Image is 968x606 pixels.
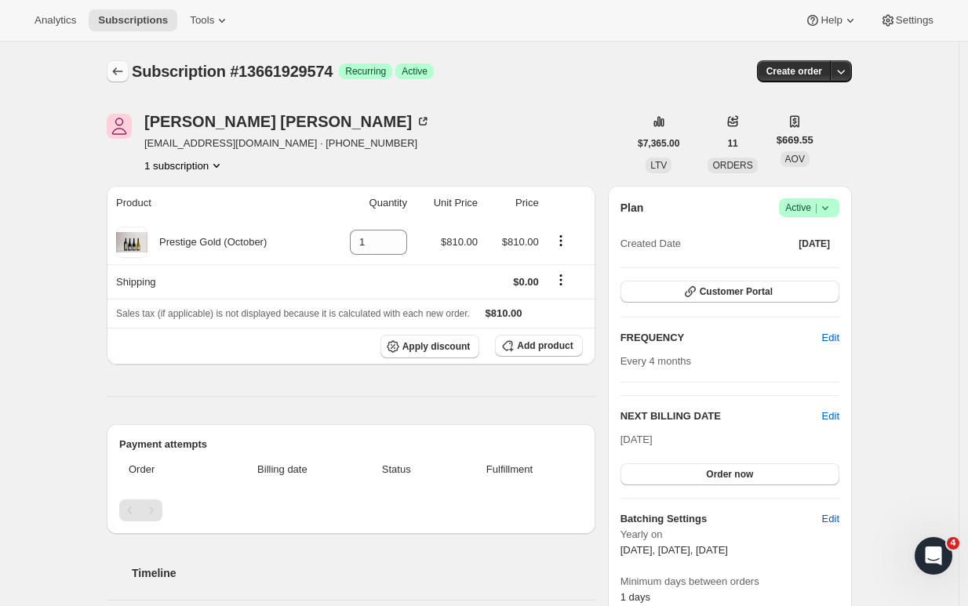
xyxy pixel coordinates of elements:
[25,9,86,31] button: Analytics
[813,325,849,350] button: Edit
[132,63,333,80] span: Subscription #13661929574
[412,186,482,220] th: Unit Price
[35,14,76,27] span: Analytics
[700,285,773,298] span: Customer Portal
[620,574,839,590] span: Minimum days between orders
[706,468,753,481] span: Order now
[345,65,386,78] span: Recurring
[107,114,132,139] span: Jagrut Lallu
[947,537,959,550] span: 4
[446,462,573,477] span: Fulfillment
[402,65,428,78] span: Active
[119,437,583,452] h2: Payment attempts
[107,186,324,220] th: Product
[785,200,833,216] span: Active
[789,233,839,255] button: [DATE]
[441,236,478,248] span: $810.00
[628,132,689,154] button: $7,365.00
[119,452,213,487] th: Order
[119,499,583,521] nav: Pagination
[896,14,933,27] span: Settings
[712,160,752,171] span: ORDERS
[620,434,653,445] span: [DATE]
[107,60,129,82] button: Subscriptions
[821,14,842,27] span: Help
[757,60,832,82] button: Create order
[517,339,573,352] span: Add product
[513,276,539,288] span: $0.00
[324,186,412,220] th: Quantity
[107,264,324,299] th: Shipping
[822,511,839,527] span: Edit
[620,236,681,252] span: Created Date
[620,408,822,424] h2: NEXT BILLING DATE
[620,463,839,485] button: Order now
[822,408,839,424] button: Edit
[620,200,644,216] h2: Plan
[620,330,822,346] h2: FREQUENCY
[180,9,239,31] button: Tools
[495,335,582,357] button: Add product
[915,537,952,575] iframe: Intercom live chat
[98,14,168,27] span: Subscriptions
[144,114,431,129] div: [PERSON_NAME] [PERSON_NAME]
[147,234,267,250] div: Prestige Gold (October)
[785,154,805,165] span: AOV
[356,462,436,477] span: Status
[620,355,691,367] span: Every 4 months
[548,232,573,249] button: Product actions
[620,544,728,556] span: [DATE], [DATE], [DATE]
[380,335,480,358] button: Apply discount
[718,132,747,154] button: 11
[190,14,214,27] span: Tools
[871,9,943,31] button: Settings
[116,308,470,319] span: Sales tax (if applicable) is not displayed because it is calculated with each new order.
[822,330,839,346] span: Edit
[620,511,822,527] h6: Batching Settings
[620,281,839,303] button: Customer Portal
[548,271,573,288] button: Shipping actions
[638,137,679,150] span: $7,365.00
[799,238,830,250] span: [DATE]
[502,236,539,248] span: $810.00
[815,201,817,214] span: |
[144,158,224,173] button: Product actions
[650,160,667,171] span: LTV
[727,137,737,150] span: 11
[89,9,177,31] button: Subscriptions
[795,9,867,31] button: Help
[144,136,431,151] span: [EMAIL_ADDRESS][DOMAIN_NAME] · [PHONE_NUMBER]
[482,186,544,220] th: Price
[402,340,471,353] span: Apply discount
[132,565,595,581] h2: Timeline
[777,132,813,148] span: $669.55
[218,462,348,477] span: Billing date
[486,307,522,319] span: $810.00
[766,65,822,78] span: Create order
[620,591,650,603] span: 1 days
[813,506,849,532] button: Edit
[620,527,839,542] span: Yearly on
